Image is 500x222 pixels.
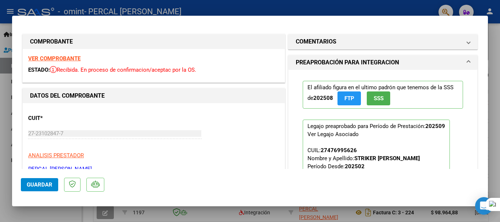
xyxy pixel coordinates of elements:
div: Ver Legajo Asociado [307,130,359,138]
button: SSS [367,91,390,105]
mat-expansion-panel-header: COMENTARIOS [288,34,477,49]
p: Legajo preaprobado para Período de Prestación: [303,120,450,217]
strong: 202509 [425,123,445,129]
span: ESTADO: [28,67,50,73]
button: FTP [337,91,361,105]
p: El afiliado figura en el ultimo padrón que tenemos de la SSS de [303,81,463,108]
span: Guardar [27,181,52,188]
div: 27476995626 [321,146,357,154]
p: CUIT [28,114,104,123]
h1: PREAPROBACIÓN PARA INTEGRACION [296,58,399,67]
div: Open Intercom Messenger [475,197,493,215]
button: Guardar [21,178,58,191]
strong: DATOS DEL COMPROBANTE [30,92,105,99]
a: VER COMPROBANTE [28,55,81,62]
span: ANALISIS PRESTADOR [28,152,84,159]
span: Recibida. En proceso de confirmacion/aceptac por la OS. [50,67,196,73]
strong: STRIKER [PERSON_NAME] [354,155,420,162]
span: FTP [344,95,354,102]
strong: 202502 [345,163,365,170]
h1: COMENTARIOS [296,37,336,46]
span: SSS [374,95,384,102]
mat-expansion-panel-header: PREAPROBACIÓN PARA INTEGRACION [288,55,477,70]
strong: COMPROBANTE [30,38,73,45]
span: CUIL: Nombre y Apellido: Período Desde: Período Hasta: Admite Dependencia: [307,147,420,194]
p: PERCAL [PERSON_NAME] [28,165,279,173]
strong: 202508 [313,95,333,101]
